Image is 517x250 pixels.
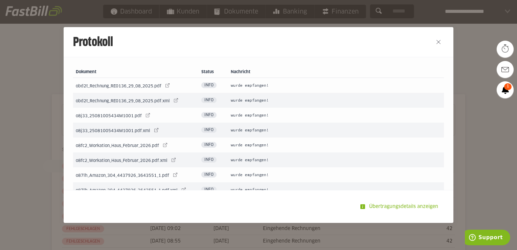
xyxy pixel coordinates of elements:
span: o8j33_25081005434M1001.pdf [76,114,142,118]
sl-button: Übertragungsdetails anzeigen [356,200,444,213]
span: Info [201,97,217,103]
th: Status [199,67,228,78]
span: Info [201,82,217,88]
td: wurde empfangen! [228,123,444,138]
sl-icon-button: obd2t_Rechnung_RE0136_29_08_2025.pdf [163,81,172,90]
span: Info [201,127,217,133]
sl-icon-button: o87lh_Amazon_304_4437926_3643551_1.pdf [171,170,180,180]
span: o87lh_Amazon_304_4437926_3643551_1.pdf [76,174,169,178]
span: 1 [504,83,512,90]
td: wurde empfangen! [228,108,444,123]
td: wurde empfangen! [228,152,444,167]
span: obd2t_Rechnung_RE0136_29_08_2025.pdf.xml [76,99,170,103]
span: obd2t_Rechnung_RE0136_29_08_2025.pdf [76,84,161,88]
th: Dokument [73,67,199,78]
sl-icon-button: o8j33_25081005434M1001.pdf.xml [152,125,161,135]
span: Info [201,172,217,178]
span: Info [201,142,217,148]
iframe: Öffnet ein Widget, in dem Sie weitere Informationen finden [465,230,510,247]
span: o8fc2_Workation_Haus_Februar_2026.pdf.xml [76,159,167,163]
span: Info [201,112,217,118]
td: wurde empfangen! [228,138,444,152]
td: wurde empfangen! [228,182,444,197]
span: o87lh_Amazon_304_4437926_3643551_1.pdf.xml [76,189,178,193]
span: o8fc2_Workation_Haus_Februar_2026.pdf [76,144,159,148]
span: Info [201,187,217,192]
span: o8j33_25081005434M1001.pdf.xml [76,129,150,133]
th: Nachricht [228,67,444,78]
sl-icon-button: obd2t_Rechnung_RE0136_29_08_2025.pdf.xml [171,96,181,105]
sl-icon-button: o8fc2_Workation_Haus_Februar_2026.pdf.xml [169,155,178,165]
sl-icon-button: o8fc2_Workation_Haus_Februar_2026.pdf [160,140,170,150]
td: wurde empfangen! [228,78,444,93]
td: wurde empfangen! [228,93,444,108]
sl-icon-button: o87lh_Amazon_304_4437926_3643551_1.pdf.xml [179,185,188,194]
a: 1 [497,81,514,98]
sl-icon-button: o8j33_25081005434M1001.pdf [143,110,153,120]
span: Info [201,157,217,163]
td: wurde empfangen! [228,167,444,182]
